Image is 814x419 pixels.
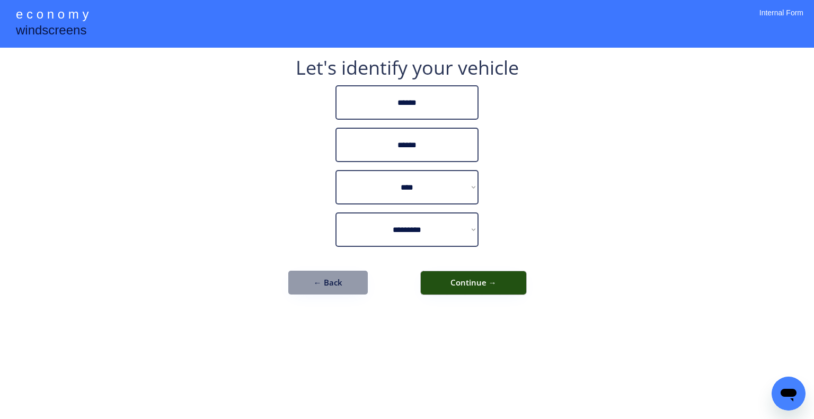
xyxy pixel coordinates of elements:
div: windscreens [16,21,86,42]
div: e c o n o m y [16,5,89,25]
button: ← Back [288,271,368,295]
div: Let's identify your vehicle [296,58,519,77]
div: Internal Form [759,8,803,32]
iframe: Button to launch messaging window [772,377,806,411]
button: Continue → [421,271,526,295]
